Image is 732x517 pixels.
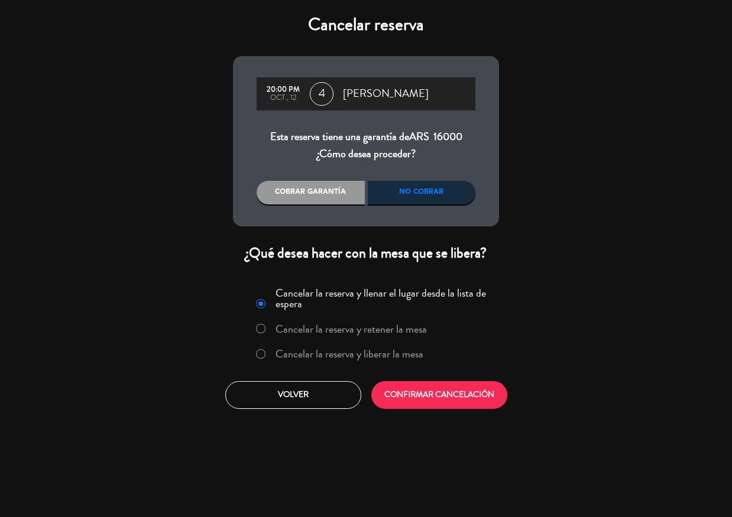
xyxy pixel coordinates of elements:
span: 4 [310,82,333,106]
label: Cancelar la reserva y retener la mesa [276,324,427,334]
div: ¿Qué desea hacer con la mesa que se libera? [233,244,499,262]
div: oct., 12 [263,94,304,102]
h4: Cancelar reserva [233,14,499,35]
label: Cancelar la reserva y liberar la mesa [276,349,423,359]
span: ARS [409,129,429,144]
div: 20:00 PM [263,86,304,94]
div: No cobrar [368,181,476,204]
label: Cancelar la reserva y llenar el lugar desde la lista de espera [276,288,492,309]
div: Cobrar garantía [257,181,365,204]
div: Esta reserva tiene una garantía de ¿Cómo desea proceder? [257,128,475,163]
button: Volver [225,381,361,409]
button: CONFIRMAR CANCELACIÓN [371,381,507,409]
span: 16000 [433,129,462,144]
span: [PERSON_NAME] [343,85,429,103]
